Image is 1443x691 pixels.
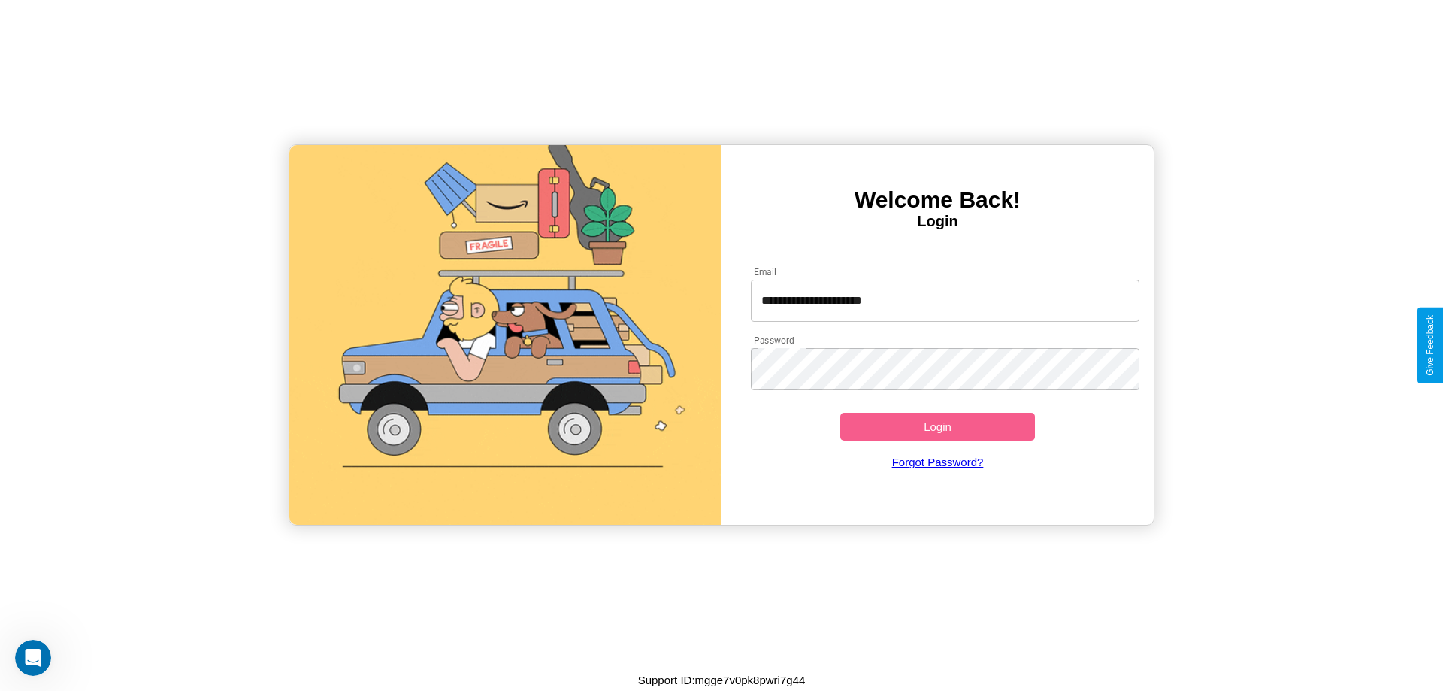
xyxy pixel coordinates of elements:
div: Give Feedback [1425,315,1435,376]
h3: Welcome Back! [721,187,1154,213]
label: Email [754,265,777,278]
img: gif [289,145,721,525]
button: Login [840,413,1035,441]
h4: Login [721,213,1154,230]
label: Password [754,334,794,347]
iframe: Intercom live chat [15,640,51,676]
a: Forgot Password? [743,441,1133,483]
p: Support ID: mgge7v0pk8pwri7g44 [638,670,806,690]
